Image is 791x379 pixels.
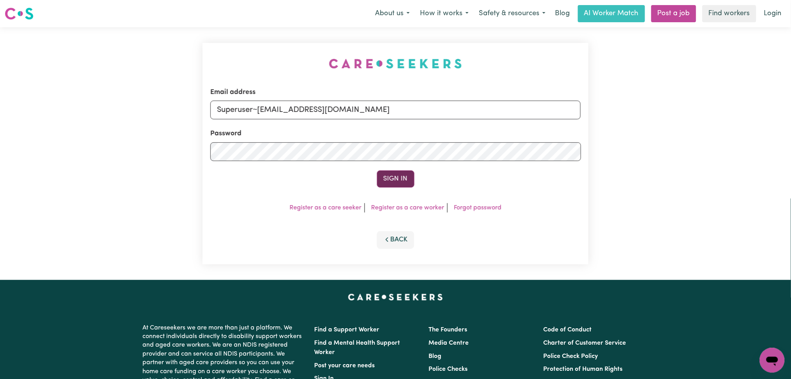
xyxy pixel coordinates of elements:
a: Blog [551,5,575,22]
a: Login [759,5,786,22]
img: Careseekers logo [5,7,34,21]
a: Media Centre [429,340,469,346]
a: Police Checks [429,366,468,372]
a: Charter of Customer Service [543,340,626,346]
a: Post your care needs [315,363,375,369]
a: Register as a care seeker [290,205,361,211]
a: Forgot password [454,205,501,211]
a: Police Check Policy [543,353,598,360]
iframe: Button to launch messaging window [760,348,785,373]
button: Sign In [377,170,414,188]
label: Password [210,129,242,139]
a: The Founders [429,327,467,333]
a: AI Worker Match [578,5,645,22]
a: Find a Support Worker [315,327,380,333]
a: Find workers [702,5,756,22]
input: Email address [210,101,581,119]
button: About us [370,5,415,22]
a: Protection of Human Rights [543,366,622,372]
label: Email address [210,87,256,97]
a: Blog [429,353,442,360]
a: Careseekers logo [5,5,34,23]
a: Careseekers home page [348,294,443,300]
a: Find a Mental Health Support Worker [315,340,400,356]
a: Register as a care worker [371,205,444,211]
button: How it works [415,5,474,22]
a: Post a job [651,5,696,22]
button: Safety & resources [474,5,551,22]
a: Code of Conduct [543,327,592,333]
button: Back [377,231,414,248]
